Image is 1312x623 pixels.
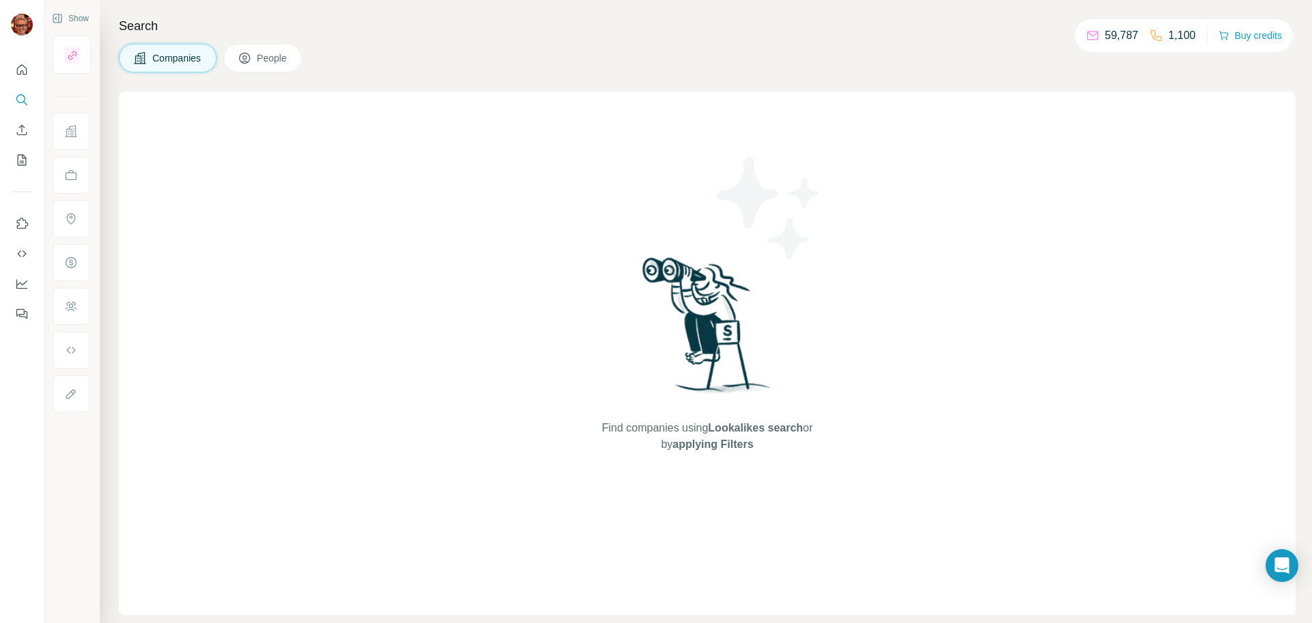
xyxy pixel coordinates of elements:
[119,16,1296,36] h4: Search
[11,88,33,112] button: Search
[672,438,753,450] span: applying Filters
[636,254,778,406] img: Surfe Illustration - Woman searching with binoculars
[1168,27,1196,44] p: 1,100
[1105,27,1138,44] p: 59,787
[598,420,817,453] span: Find companies using or by
[11,118,33,142] button: Enrich CSV
[42,8,98,29] button: Show
[11,14,33,36] img: Avatar
[11,57,33,82] button: Quick start
[11,241,33,266] button: Use Surfe API
[11,211,33,236] button: Use Surfe on LinkedIn
[1218,26,1282,45] button: Buy credits
[707,146,830,269] img: Surfe Illustration - Stars
[708,422,803,434] span: Lookalikes search
[11,148,33,172] button: My lists
[257,51,288,65] span: People
[152,51,202,65] span: Companies
[1266,549,1298,582] div: Open Intercom Messenger
[11,302,33,326] button: Feedback
[11,271,33,296] button: Dashboard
